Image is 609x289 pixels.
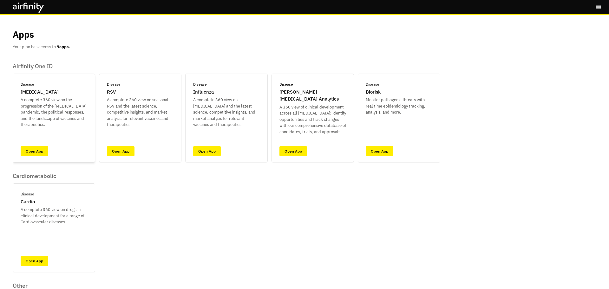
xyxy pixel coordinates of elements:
[21,82,34,87] p: Disease
[21,97,87,128] p: A complete 360 view on the progression of the [MEDICAL_DATA] pandemic, the political responses, a...
[279,104,346,135] p: A 360 view of clinical development across all [MEDICAL_DATA]; identify opportunities and track ch...
[107,146,134,156] a: Open App
[21,89,59,96] p: [MEDICAL_DATA]
[21,198,35,206] p: Cardio
[366,82,379,87] p: Disease
[107,97,174,128] p: A complete 360 view on seasonal RSV and the latest science, competitive insights, and market anal...
[193,82,207,87] p: Disease
[193,97,260,128] p: A complete 360 view on [MEDICAL_DATA] and the latest science, competitive insights, and market an...
[193,89,214,96] p: Influenza
[57,44,70,49] b: 9 apps.
[13,63,440,70] p: Airfinity One ID
[13,28,34,41] p: Apps
[279,82,293,87] p: Disease
[279,89,346,103] p: [PERSON_NAME] - [MEDICAL_DATA] Analytics
[13,44,70,50] p: Your plan has access to
[366,146,393,156] a: Open App
[13,173,95,180] p: Cardiometabolic
[107,89,116,96] p: RSV
[107,82,121,87] p: Disease
[366,97,432,115] p: Monitor pathogenic threats with real time epidemiology tracking, analysis, and more.
[193,146,221,156] a: Open App
[21,207,87,225] p: A complete 360 view on drugs in clinical development for a range of Cardiovascular diseases.
[279,146,307,156] a: Open App
[21,256,48,266] a: Open App
[366,89,381,96] p: Biorisk
[21,146,48,156] a: Open App
[21,191,34,197] p: Disease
